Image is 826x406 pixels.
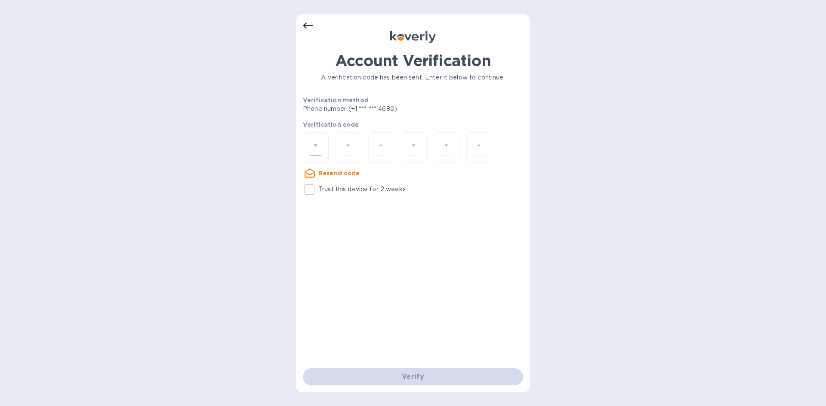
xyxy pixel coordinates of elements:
p: Trust this device for 2 weeks [318,185,406,194]
p: Phone number (+1 *** *** 4680) [303,104,463,113]
h1: Account Verification [303,52,523,70]
p: A verification code has been sent. Enter it below to continue. [303,73,523,82]
p: Verification code [303,120,523,129]
u: Resend code [318,170,360,177]
b: Verification method [303,97,369,104]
